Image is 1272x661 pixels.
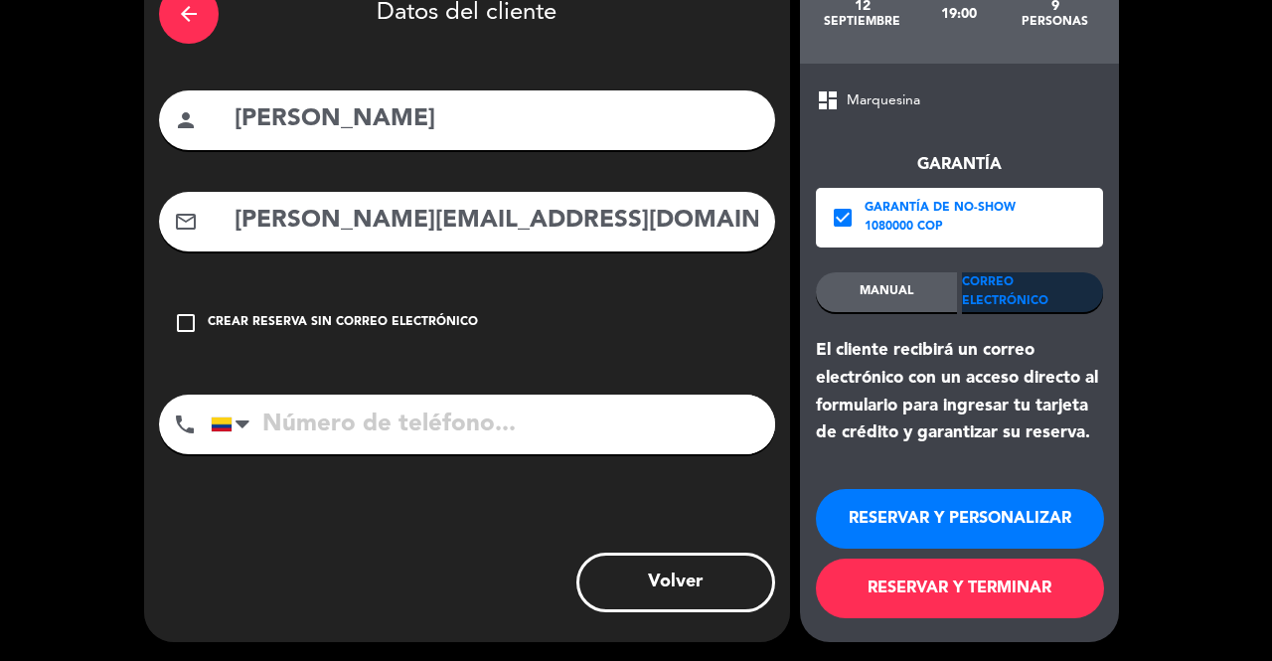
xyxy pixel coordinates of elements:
div: Correo Electrónico [962,272,1103,312]
div: MANUAL [816,272,957,312]
button: RESERVAR Y TERMINAR [816,559,1104,618]
i: person [174,108,198,132]
div: El cliente recibirá un correo electrónico con un acceso directo al formulario para ingresar tu ta... [816,337,1103,447]
input: Nombre del cliente [233,99,760,140]
i: arrow_back [177,2,201,26]
div: personas [1007,14,1103,30]
i: check_box_outline_blank [174,311,198,335]
span: Marquesina [847,89,920,112]
div: Garantía [816,152,1103,178]
span: dashboard [816,88,840,112]
div: Colombia: +57 [212,396,257,453]
div: Crear reserva sin correo electrónico [208,313,478,333]
input: Email del cliente [233,201,760,242]
button: Volver [576,553,775,612]
div: Garantía de no-show [865,199,1016,219]
div: 1080000 COP [865,218,1016,238]
i: check_box [831,206,855,230]
i: mail_outline [174,210,198,234]
i: phone [173,413,197,436]
button: RESERVAR Y PERSONALIZAR [816,489,1104,549]
input: Número de teléfono... [211,395,775,454]
div: septiembre [815,14,911,30]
